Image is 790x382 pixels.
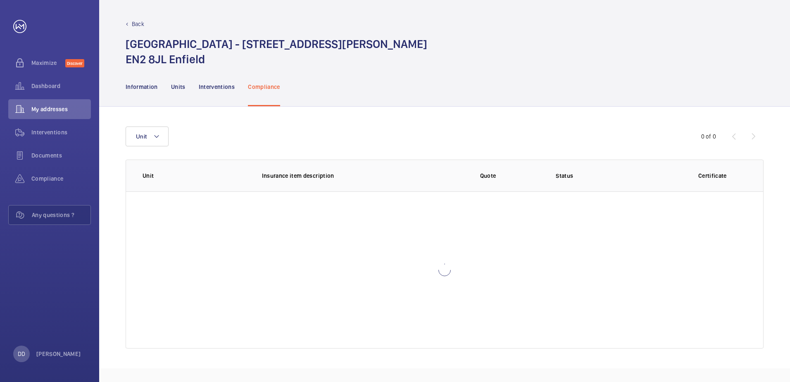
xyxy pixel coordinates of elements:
[32,211,90,219] span: Any questions ?
[678,172,747,180] p: Certificate
[143,172,249,180] p: Unit
[126,83,158,91] p: Information
[132,20,144,28] p: Back
[199,83,235,91] p: Interventions
[136,133,147,140] span: Unit
[248,83,280,91] p: Compliance
[31,105,91,113] span: My addresses
[556,172,665,180] p: Status
[31,174,91,183] span: Compliance
[31,59,65,67] span: Maximize
[701,132,716,141] div: 0 of 0
[31,151,91,160] span: Documents
[36,350,81,358] p: [PERSON_NAME]
[31,82,91,90] span: Dashboard
[65,59,84,67] span: Discover
[18,350,25,358] p: DD
[480,172,496,180] p: Quote
[126,127,169,146] button: Unit
[262,172,420,180] p: Insurance item description
[31,128,91,136] span: Interventions
[171,83,186,91] p: Units
[126,36,427,67] h1: [GEOGRAPHIC_DATA] - [STREET_ADDRESS][PERSON_NAME] EN2 8JL Enfield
